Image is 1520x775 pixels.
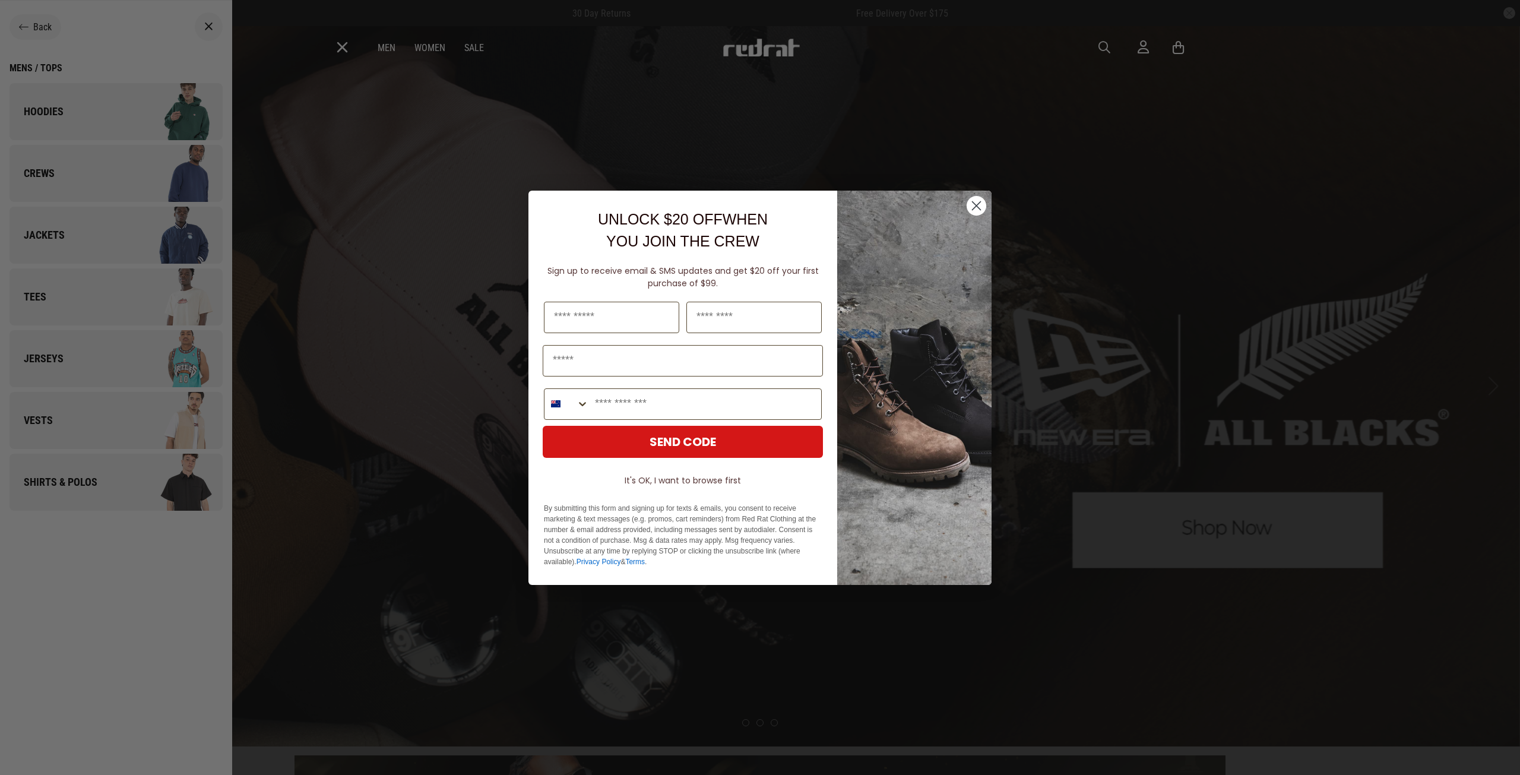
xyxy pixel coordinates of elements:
[543,345,823,377] input: Email
[625,558,645,566] a: Terms
[551,399,560,409] img: New Zealand
[543,426,823,458] button: SEND CODE
[544,389,589,419] button: Search Countries
[9,5,45,40] button: Open LiveChat chat widget
[837,191,992,585] img: f7662613-148e-4c88-9575-6c6b5b55a647.jpeg
[606,233,759,249] span: YOU JOIN THE CREW
[543,470,823,491] button: It's OK, I want to browse first
[598,211,723,227] span: UNLOCK $20 OFF
[723,211,768,227] span: WHEN
[577,558,621,566] a: Privacy Policy
[544,302,679,333] input: First Name
[544,503,822,567] p: By submitting this form and signing up for texts & emails, you consent to receive marketing & tex...
[547,265,819,289] span: Sign up to receive email & SMS updates and get $20 off your first purchase of $99.
[966,195,987,216] button: Close dialog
